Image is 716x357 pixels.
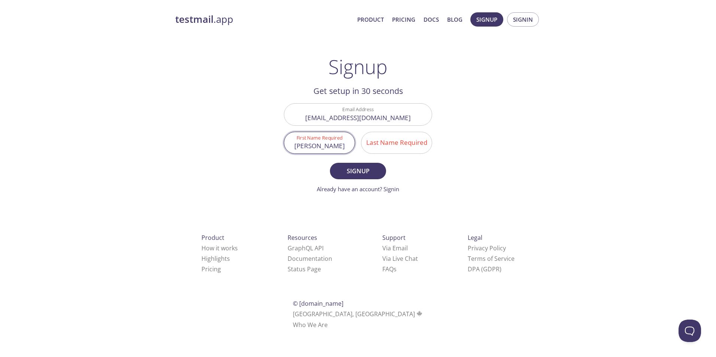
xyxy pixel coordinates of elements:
[288,244,324,252] a: GraphQL API
[288,265,321,273] a: Status Page
[382,244,408,252] a: Via Email
[328,55,388,78] h1: Signup
[175,13,351,26] a: testmail.app
[175,13,213,26] strong: testmail
[288,254,332,263] a: Documentation
[357,15,384,24] a: Product
[394,265,397,273] span: s
[293,321,328,329] a: Who We Are
[424,15,439,24] a: Docs
[392,15,415,24] a: Pricing
[201,234,224,242] span: Product
[317,185,399,193] a: Already have an account? Signin
[513,15,533,24] span: Signin
[338,166,378,176] span: Signup
[476,15,497,24] span: Signup
[330,163,386,179] button: Signup
[293,310,424,318] span: [GEOGRAPHIC_DATA], [GEOGRAPHIC_DATA]
[507,12,539,27] button: Signin
[679,320,701,342] iframe: Help Scout Beacon - Open
[447,15,462,24] a: Blog
[382,254,418,263] a: Via Live Chat
[468,265,501,273] a: DPA (GDPR)
[293,299,343,308] span: © [DOMAIN_NAME]
[201,265,221,273] a: Pricing
[288,234,317,242] span: Resources
[468,254,515,263] a: Terms of Service
[382,234,406,242] span: Support
[201,244,238,252] a: How it works
[468,234,482,242] span: Legal
[468,244,506,252] a: Privacy Policy
[201,254,230,263] a: Highlights
[382,265,397,273] a: FAQ
[284,85,432,97] h2: Get setup in 30 seconds
[470,12,503,27] button: Signup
